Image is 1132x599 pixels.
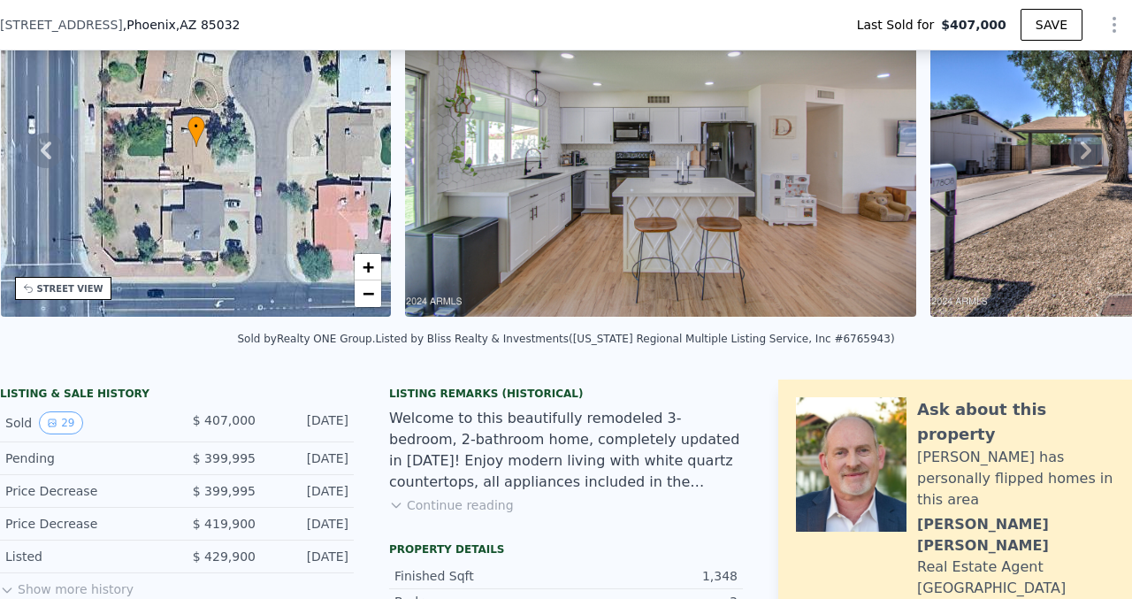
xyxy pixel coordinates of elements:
[389,496,514,514] button: Continue reading
[376,333,895,345] div: Listed by Bliss Realty & Investments ([US_STATE] Regional Multiple Listing Service, Inc #6765943)
[5,411,163,434] div: Sold
[363,282,374,304] span: −
[270,482,348,500] div: [DATE]
[270,515,348,533] div: [DATE]
[917,397,1114,447] div: Ask about this property
[176,18,241,32] span: , AZ 85032
[193,484,256,498] span: $ 399,995
[193,549,256,564] span: $ 429,900
[270,449,348,467] div: [DATE]
[917,514,1114,557] div: [PERSON_NAME] [PERSON_NAME]
[5,515,163,533] div: Price Decrease
[389,387,743,401] div: Listing Remarks (Historical)
[355,254,381,280] a: Zoom in
[363,256,374,278] span: +
[193,413,256,427] span: $ 407,000
[193,451,256,465] span: $ 399,995
[917,557,1044,578] div: Real Estate Agent
[187,119,205,134] span: •
[270,411,348,434] div: [DATE]
[857,16,942,34] span: Last Sold for
[5,548,163,565] div: Listed
[1097,7,1132,42] button: Show Options
[5,482,163,500] div: Price Decrease
[237,333,375,345] div: Sold by Realty ONE Group .
[394,567,566,585] div: Finished Sqft
[355,280,381,307] a: Zoom out
[389,542,743,557] div: Property details
[5,449,163,467] div: Pending
[1021,9,1082,41] button: SAVE
[917,578,1066,599] div: [GEOGRAPHIC_DATA]
[123,16,241,34] span: , Phoenix
[270,548,348,565] div: [DATE]
[941,16,1006,34] span: $407,000
[193,517,256,531] span: $ 419,900
[917,447,1114,511] div: [PERSON_NAME] has personally flipped homes in this area
[187,116,205,147] div: •
[39,411,82,434] button: View historical data
[566,567,738,585] div: 1,348
[389,408,743,493] div: Welcome to this beautifully remodeled 3-bedroom, 2-bathroom home, completely updated in [DATE]! E...
[37,282,103,296] div: STREET VIEW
